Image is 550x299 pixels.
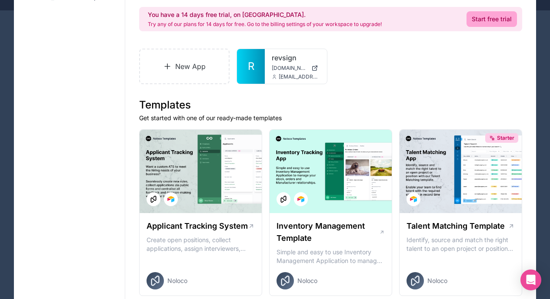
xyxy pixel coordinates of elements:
[139,114,522,122] p: Get started with one of our ready-made templates
[410,196,417,203] img: Airtable Logo
[497,135,514,141] span: Starter
[167,196,174,203] img: Airtable Logo
[272,65,320,72] a: [DOMAIN_NAME]
[427,276,447,285] span: Noloco
[277,248,385,265] p: Simple and easy to use Inventory Management Application to manage your stock, orders and Manufact...
[148,10,382,19] h2: You have a 14 days free trial, on [GEOGRAPHIC_DATA].
[297,196,304,203] img: Airtable Logo
[407,236,515,253] p: Identify, source and match the right talent to an open project or position with our Talent Matchi...
[148,21,382,28] p: Try any of our plans for 14 days for free. Go to the billing settings of your workspace to upgrade!
[237,49,265,84] a: R
[520,269,541,290] div: Open Intercom Messenger
[147,236,255,253] p: Create open positions, collect applications, assign interviewers, centralise candidate feedback a...
[297,276,317,285] span: Noloco
[272,65,307,72] span: [DOMAIN_NAME]
[139,49,230,84] a: New App
[272,53,320,63] a: revsign
[279,73,320,80] span: [EMAIL_ADDRESS][DOMAIN_NAME]
[167,276,187,285] span: Noloco
[277,220,379,244] h1: Inventory Management Template
[407,220,505,232] h1: Talent Matching Template
[147,220,248,232] h1: Applicant Tracking System
[139,98,522,112] h1: Templates
[467,11,517,27] a: Start free trial
[248,59,254,73] span: R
